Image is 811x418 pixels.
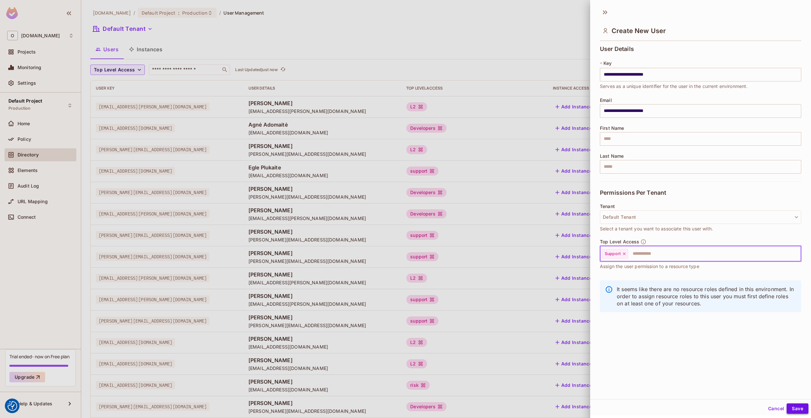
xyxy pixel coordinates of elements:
span: Email [600,98,612,103]
button: Save [787,403,808,414]
span: Permissions Per Tenant [600,190,666,196]
span: Select a tenant you want to associate this user with. [600,225,713,232]
span: Top Level Access [600,239,639,244]
p: It seems like there are no resource roles defined in this environment. In order to assign resourc... [617,286,796,307]
button: Consent Preferences [7,401,17,411]
div: Support [602,249,628,259]
span: Key [603,61,612,66]
button: Cancel [766,403,787,414]
span: Create New User [612,27,666,35]
button: Open [798,253,799,254]
span: Support [605,251,621,256]
span: Serves as a unique identifier for the user in the current environment. [600,83,748,90]
span: First Name [600,126,624,131]
span: User Details [600,46,634,52]
span: Tenant [600,204,615,209]
span: Last Name [600,154,624,159]
span: Assign the user permission to a resource type [600,263,699,270]
img: Revisit consent button [7,401,17,411]
button: Default Tenant [600,210,801,224]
